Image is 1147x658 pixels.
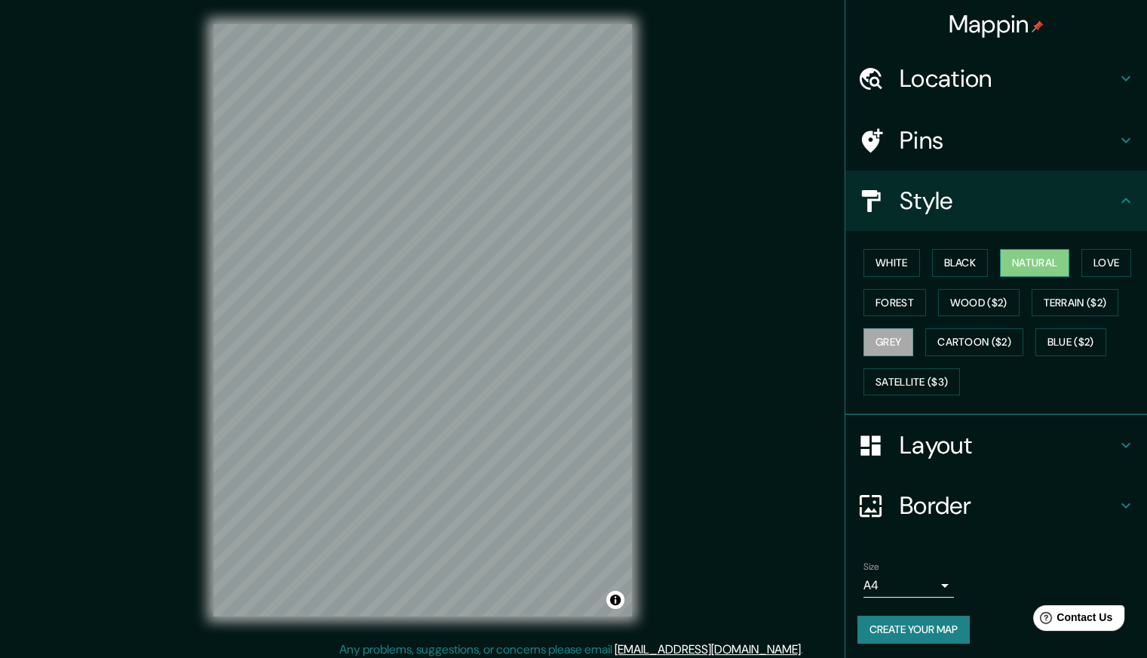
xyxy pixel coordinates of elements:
div: Pins [845,110,1147,171]
div: A4 [863,573,954,598]
div: Style [845,171,1147,231]
h4: Style [900,186,1117,216]
canvas: Map [213,24,632,616]
button: Natural [1000,249,1069,277]
button: Cartoon ($2) [925,328,1023,356]
button: Grey [863,328,913,356]
button: Wood ($2) [938,289,1020,317]
button: Black [932,249,989,277]
a: [EMAIL_ADDRESS][DOMAIN_NAME] [615,641,801,657]
div: Border [845,475,1147,536]
button: Blue ($2) [1035,328,1106,356]
iframe: Help widget launcher [1013,599,1130,641]
h4: Layout [900,430,1117,460]
div: Layout [845,415,1147,475]
img: pin-icon.png [1032,20,1044,32]
h4: Mappin [949,9,1044,39]
button: White [863,249,920,277]
button: Terrain ($2) [1032,289,1119,317]
button: Love [1081,249,1131,277]
button: Create your map [857,616,970,644]
div: Location [845,48,1147,109]
button: Toggle attribution [606,591,624,609]
h4: Location [900,63,1117,94]
h4: Pins [900,125,1117,155]
label: Size [863,561,879,573]
button: Satellite ($3) [863,368,960,396]
h4: Border [900,490,1117,521]
button: Forest [863,289,926,317]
